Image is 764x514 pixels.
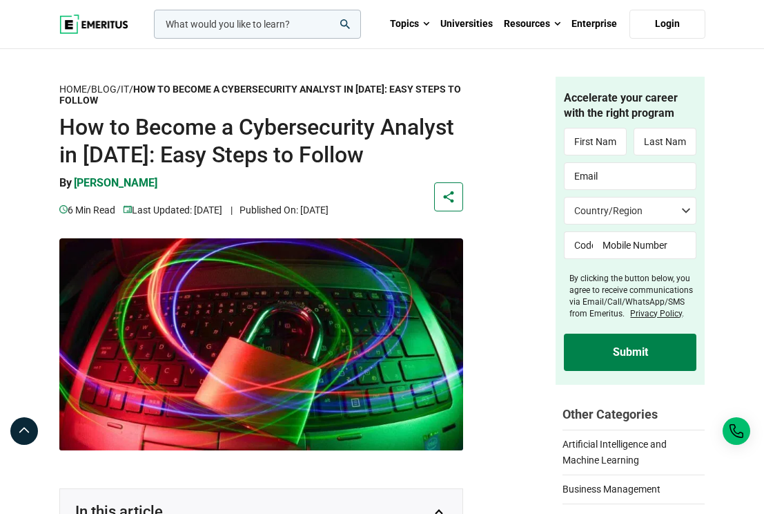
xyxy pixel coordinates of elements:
span: | [231,204,233,216]
p: [PERSON_NAME] [74,175,157,191]
a: Home [59,84,87,95]
p: Published On: [DATE] [231,202,329,218]
img: video-views [59,205,68,213]
input: woocommerce-product-search-field-0 [154,10,361,39]
input: First Name [564,128,627,155]
p: 6 min read [59,202,115,218]
a: Artificial Intelligence and Machine Learning [562,430,705,468]
a: Login [629,10,705,39]
strong: How to Become a Cybersecurity Analyst in [DATE]: Easy Steps to Follow [59,84,461,106]
input: Submit [564,334,696,371]
a: Privacy Policy [630,309,682,318]
select: Country [564,197,696,225]
input: Mobile Number [593,231,696,259]
input: Code [564,231,593,259]
img: video-views [124,205,132,213]
span: / / / [59,84,461,106]
a: [PERSON_NAME] [74,175,157,202]
h2: Other Categories [562,406,705,423]
a: IT [121,84,129,95]
a: Blog [91,84,117,95]
a: Business Management [562,475,705,497]
input: Email [564,162,696,190]
input: Last Name [634,128,696,155]
label: By clicking the button below, you agree to receive communications via Email/Call/WhatsApp/SMS fro... [569,273,696,319]
img: How to Become a Cybersecurity Analyst in 2025: Easy Steps to Follow | career cybersecurity | Emer... [59,238,464,450]
p: Last Updated: [DATE] [124,202,222,218]
h1: How to Become a Cybersecurity Analyst in [DATE]: Easy Steps to Follow [59,113,464,169]
h4: Accelerate your career with the right program [564,91,696,122]
span: By [59,176,72,189]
